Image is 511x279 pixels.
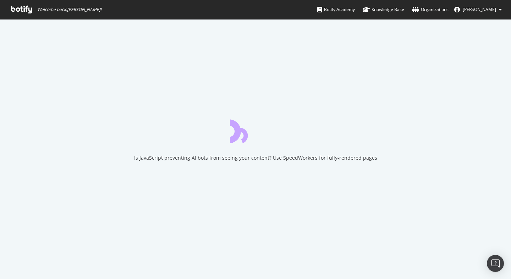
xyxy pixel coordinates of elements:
div: Open Intercom Messenger [487,255,504,272]
div: Botify Academy [317,6,355,13]
div: Organizations [412,6,449,13]
span: Welcome back, [PERSON_NAME] ! [37,7,101,12]
div: Knowledge Base [363,6,404,13]
span: Olivier Job [463,6,496,12]
button: [PERSON_NAME] [449,4,507,15]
